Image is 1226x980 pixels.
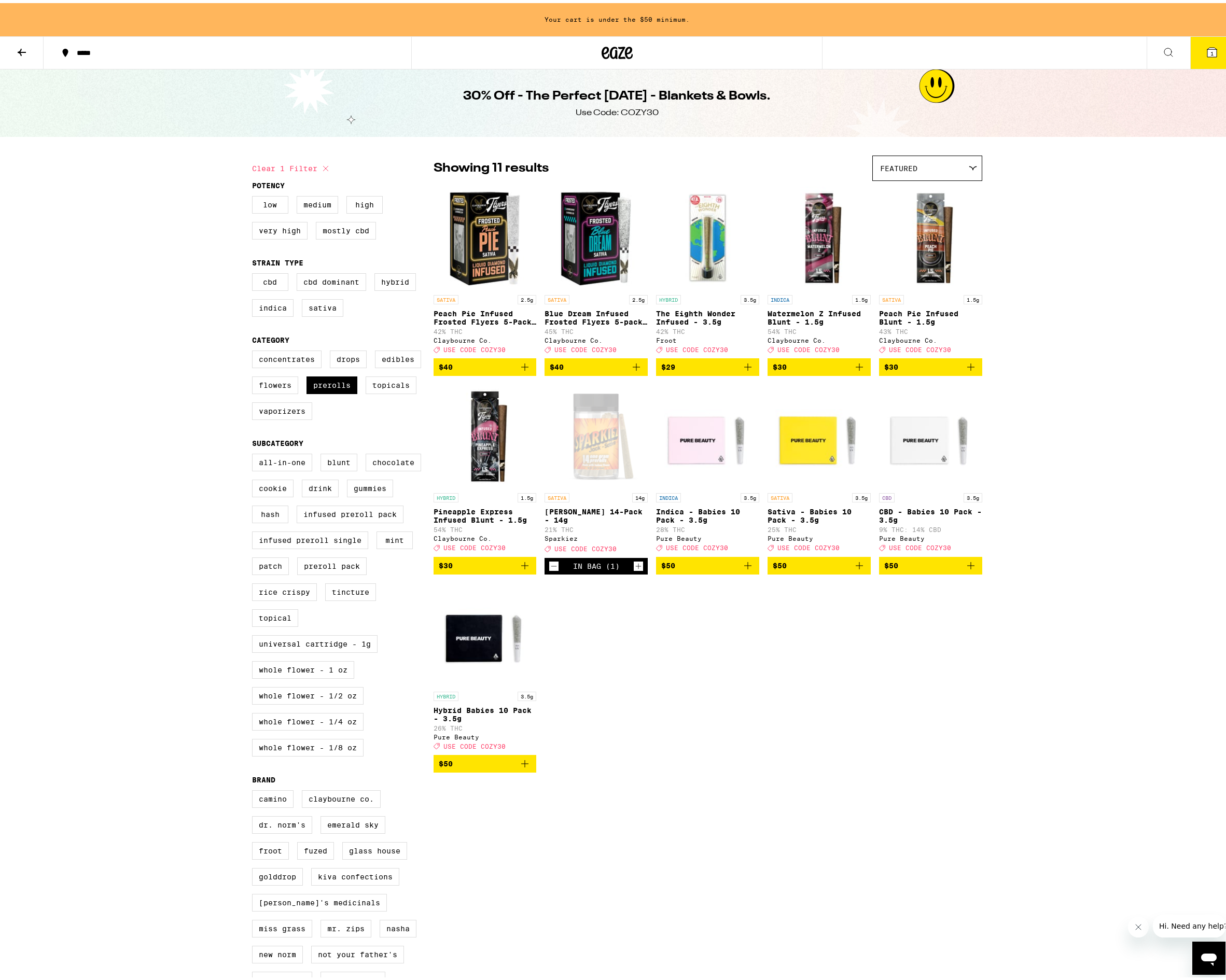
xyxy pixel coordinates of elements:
button: Add to bag [545,355,648,373]
p: SATIVA [434,292,458,301]
p: Hybrid Babies 10 Pack - 3.5g [434,703,537,720]
span: USE CODE COZY30 [777,343,840,350]
div: Claybourne Co. [545,334,648,341]
span: USE CODE COZY30 [666,343,728,350]
p: Peach Pie Infused Frosted Flyers 5-Pack - 2.5g [434,306,537,323]
button: Clear 1 filter [252,152,332,178]
a: Open page for Indica - Babies 10 Pack - 3.5g from Pure Beauty [656,381,759,553]
label: Preroll Pack [297,554,367,572]
label: All-In-One [252,451,312,468]
img: Claybourne Co. - Peach Pie Infused Frosted Flyers 5-Pack - 2.5g [434,183,537,287]
div: In Bag (1) [573,559,620,567]
button: Add to bag [768,554,871,571]
span: Featured [880,161,917,170]
button: Increment [633,558,644,568]
label: GoldDrop [252,865,303,883]
label: Hash [252,502,288,520]
p: CBD - Babies 10 Pack - 3.5g [879,505,982,521]
label: CBD Dominant [297,270,366,288]
label: Dr. Norm's [252,813,312,831]
p: 54% THC [768,325,871,332]
label: New Norm [252,943,303,960]
div: Claybourne Co. [879,334,982,341]
label: Miss Grass [252,917,312,934]
p: Pineapple Express Infused Blunt - 1.5g [434,505,537,521]
button: Add to bag [656,554,759,571]
p: 14g [632,490,648,499]
label: Whole Flower - 1/8 oz [252,736,364,753]
span: USE CODE COZY30 [889,343,951,350]
span: $40 [550,360,564,368]
label: Mint [377,528,413,546]
a: Open page for Peach Pie Infused Blunt - 1.5g from Claybourne Co. [879,183,982,355]
label: Edibles [375,347,421,365]
p: 1.5g [852,292,871,301]
label: Topical [252,606,298,624]
p: 42% THC [434,325,537,332]
p: 25% THC [768,523,871,530]
label: Not Your Father's [311,943,404,960]
label: Claybourne Co. [302,787,381,805]
label: Sativa [302,296,343,314]
p: 3.5g [852,490,871,499]
span: USE CODE COZY30 [554,343,617,350]
button: Add to bag [879,355,982,373]
div: Pure Beauty [434,731,537,737]
span: $30 [773,360,787,368]
legend: Brand [252,773,275,781]
span: USE CODE COZY30 [443,542,506,549]
p: Indica - Babies 10 Pack - 3.5g [656,505,759,521]
label: Medium [297,193,338,211]
p: 42% THC [656,325,759,332]
label: Kiva Confections [311,865,399,883]
p: INDICA [656,490,681,499]
iframe: Close message [1128,914,1149,934]
img: Claybourne Co. - Blue Dream Infused Frosted Flyers 5-pack 2.5g [545,183,648,287]
p: 2.5g [518,292,536,301]
button: Decrement [549,558,559,568]
span: Hi. Need any help? [6,7,75,16]
span: USE CODE COZY30 [889,542,951,549]
label: CBD [252,270,288,288]
label: Cookie [252,477,294,494]
a: Open page for Watermelon Z Infused Blunt - 1.5g from Claybourne Co. [768,183,871,355]
label: High [346,193,383,211]
span: $50 [884,558,898,567]
a: Open page for Blue Dream Infused Frosted Flyers 5-pack 2.5g from Claybourne Co. [545,183,648,355]
p: SATIVA [879,292,904,301]
span: 1 [1210,47,1214,53]
a: Open page for Jack 14-Pack - 14g from Sparkiez [545,381,648,554]
span: $50 [773,558,787,567]
img: Pure Beauty - CBD - Babies 10 Pack - 3.5g [879,381,982,485]
legend: Category [252,333,289,341]
span: USE CODE COZY30 [443,740,506,747]
p: 2.5g [629,292,648,301]
p: INDICA [768,292,792,301]
label: Mr. Zips [321,917,371,934]
label: Gummies [347,477,393,494]
p: 1.5g [964,292,982,301]
span: USE CODE COZY30 [554,543,617,550]
label: Infused Preroll Pack [297,502,403,520]
label: NASHA [380,917,416,934]
p: 54% THC [434,523,537,530]
p: Watermelon Z Infused Blunt - 1.5g [768,306,871,323]
label: Very High [252,219,308,236]
div: Claybourne Co. [434,334,537,341]
span: $29 [661,360,675,368]
span: USE CODE COZY30 [443,343,506,350]
label: Indica [252,296,294,314]
label: Camino [252,787,294,805]
p: Showing 11 results [434,157,549,174]
label: Drink [302,477,339,494]
label: Fuzed [297,839,334,857]
label: Low [252,193,288,211]
p: Peach Pie Infused Blunt - 1.5g [879,306,982,323]
p: 43% THC [879,325,982,332]
p: 3.5g [518,689,536,698]
label: Hybrid [374,270,416,288]
p: HYBRID [434,689,458,698]
label: Tincture [325,580,376,598]
label: Mostly CBD [316,219,376,236]
button: Add to bag [879,554,982,571]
